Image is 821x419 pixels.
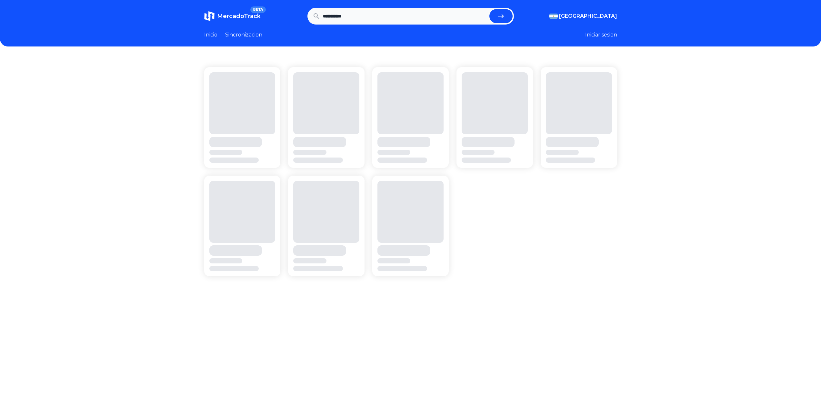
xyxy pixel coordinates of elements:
[204,11,261,21] a: MercadoTrackBETA
[225,31,262,39] a: Sincronizacion
[204,11,215,21] img: MercadoTrack
[204,31,217,39] a: Inicio
[250,6,265,13] span: BETA
[585,31,617,39] button: Iniciar sesion
[217,13,261,20] span: MercadoTrack
[549,12,617,20] button: [GEOGRAPHIC_DATA]
[549,14,558,19] img: Argentina
[559,12,617,20] span: [GEOGRAPHIC_DATA]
